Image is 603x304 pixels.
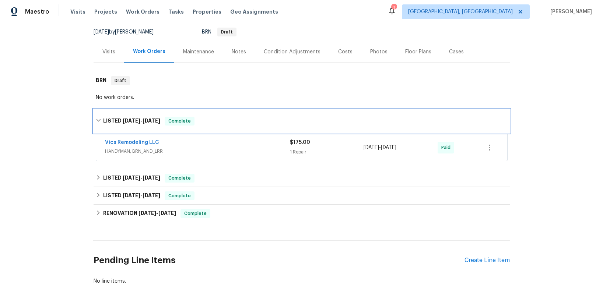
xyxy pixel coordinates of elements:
span: HANDYMAN, BRN_AND_LRR [105,148,290,155]
div: by [PERSON_NAME] [94,28,162,36]
div: Cases [449,48,464,56]
span: Geo Assignments [230,8,278,15]
span: [DATE] [139,211,156,216]
span: Complete [181,210,210,217]
div: LISTED [DATE]-[DATE]Complete [94,169,510,187]
span: [DATE] [381,145,396,150]
span: Complete [165,117,194,125]
h6: LISTED [103,117,160,126]
span: Projects [94,8,117,15]
span: [DATE] [143,118,160,123]
span: Draft [112,77,129,84]
span: [PERSON_NAME] [547,8,592,15]
span: Tasks [168,9,184,14]
div: LISTED [DATE]-[DATE]Complete [94,187,510,205]
span: BRN [202,29,236,35]
span: [DATE] [364,145,379,150]
span: Complete [165,192,194,199]
div: LISTED [DATE]-[DATE]Complete [94,109,510,133]
h6: BRN [96,76,106,85]
span: Properties [193,8,221,15]
div: Costs [338,48,353,56]
div: Condition Adjustments [264,48,320,56]
span: [DATE] [123,118,140,123]
span: [DATE] [123,193,140,198]
span: $175.00 [290,140,310,145]
div: No work orders. [96,94,508,101]
div: Maintenance [183,48,214,56]
div: 1 Repair [290,148,364,156]
div: Create Line Item [464,257,510,264]
span: [DATE] [123,175,140,180]
span: - [123,193,160,198]
div: No line items. [94,278,510,285]
span: Work Orders [126,8,159,15]
div: 1 [391,4,396,12]
span: [DATE] [143,193,160,198]
div: Photos [370,48,388,56]
span: Paid [441,144,453,151]
span: [GEOGRAPHIC_DATA], [GEOGRAPHIC_DATA] [408,8,513,15]
a: Vics Remodeling LLC [105,140,159,145]
span: Maestro [25,8,49,15]
h6: LISTED [103,191,160,200]
div: Notes [232,48,246,56]
div: Floor Plans [405,48,431,56]
span: [DATE] [143,175,160,180]
h2: Pending Line Items [94,243,464,278]
span: Visits [70,8,85,15]
span: - [364,144,396,151]
span: - [123,118,160,123]
h6: LISTED [103,174,160,183]
div: BRN Draft [94,69,510,92]
span: [DATE] [158,211,176,216]
span: [DATE] [94,29,109,35]
span: Complete [165,174,194,182]
div: Visits [102,48,115,56]
span: - [123,175,160,180]
div: Work Orders [133,48,165,55]
div: RENOVATION [DATE]-[DATE]Complete [94,205,510,222]
h6: RENOVATION [103,209,176,218]
span: Draft [218,30,236,34]
span: - [139,211,176,216]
